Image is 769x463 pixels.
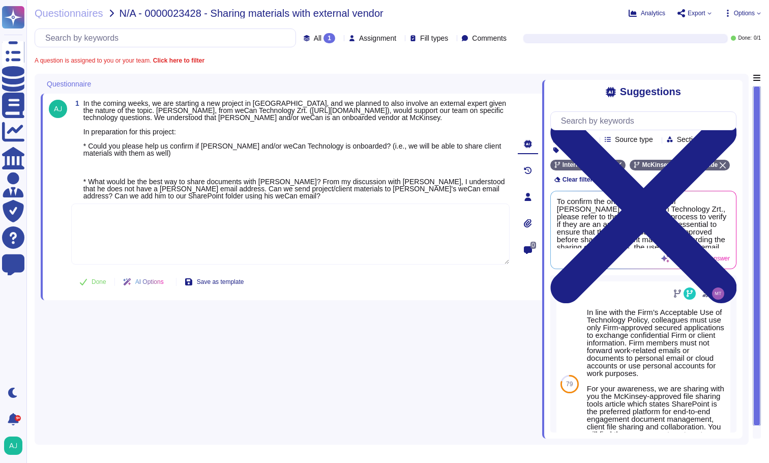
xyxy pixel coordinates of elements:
span: Save as template [197,279,244,285]
img: user [4,437,22,455]
span: Comments [472,35,507,42]
span: 0 [530,242,536,249]
button: Analytics [629,9,665,17]
button: Done [71,272,114,292]
button: Save as template [176,272,252,292]
b: Click here to filter [151,57,204,64]
span: Fill types [420,35,448,42]
button: user [2,435,29,457]
div: 1 [323,33,335,43]
span: 1 [71,100,79,107]
span: N/A - 0000023428 - Sharing materials with external vendor [120,8,383,18]
span: In the coming weeks, we are starting a new project in [GEOGRAPHIC_DATA], and we planned to also i... [83,99,506,200]
span: Options [734,10,755,16]
img: user [49,100,67,118]
input: Search by keywords [40,29,295,47]
input: Search by keywords [556,112,736,130]
div: 9+ [15,415,21,421]
span: 0 / 1 [754,36,761,41]
span: Analytics [641,10,665,16]
span: All [314,35,322,42]
span: Export [688,10,705,16]
span: Done [92,279,106,285]
span: 79 [566,381,573,387]
span: Assignment [359,35,396,42]
span: Done: [738,36,752,41]
span: Questionnaire [47,80,91,88]
span: Questionnaires [35,8,103,18]
img: user [712,287,724,300]
span: AI Options [135,279,164,285]
span: A question is assigned to you or your team. [35,57,204,64]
